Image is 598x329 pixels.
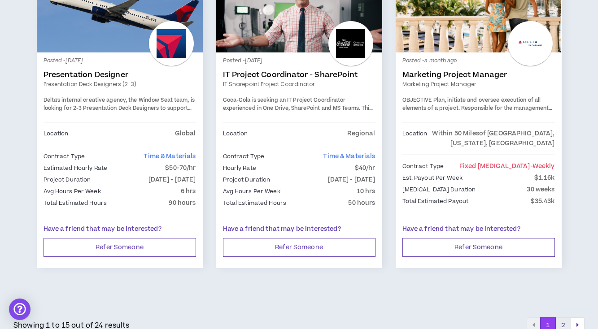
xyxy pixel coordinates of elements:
[223,238,375,257] button: Refer Someone
[44,57,196,65] p: Posted - [DATE]
[165,163,196,173] p: $50-70/hr
[459,162,555,171] span: Fixed [MEDICAL_DATA]
[402,185,476,195] p: [MEDICAL_DATA] Duration
[44,70,196,79] a: Presentation Designer
[148,175,196,185] p: [DATE] - [DATE]
[402,225,555,234] p: Have a friend that may be interested?
[402,96,554,143] span: Plan, initiate and oversee execution of all elements of a project. Responsible for the management...
[223,198,287,208] p: Total Estimated Hours
[223,80,375,88] a: IT Sharepoint Project Coordinator
[357,186,375,196] p: 10 hrs
[223,57,375,65] p: Posted - [DATE]
[44,238,196,257] button: Refer Someone
[44,80,196,88] a: Presentation Deck Designers (2-3)
[402,161,444,171] p: Contract Type
[223,186,280,196] p: Avg Hours Per Week
[44,96,195,128] span: Delta's internal creative agency, the Window Seat team, is looking for 2-3 Presentation Deck Desi...
[531,196,555,206] p: $35.43k
[323,152,375,161] span: Time & Materials
[44,163,108,173] p: Estimated Hourly Rate
[347,129,375,139] p: Regional
[355,163,375,173] p: $40/hr
[427,129,554,148] p: Within 50 Miles of [GEOGRAPHIC_DATA], [US_STATE], [GEOGRAPHIC_DATA]
[530,162,555,171] span: - weekly
[175,129,196,139] p: Global
[223,96,373,135] span: Coca-Cola is seeking an IT Project Coordinator experienced in One Drive, SharePoint and MS Teams....
[169,198,196,208] p: 90 hours
[402,238,555,257] button: Refer Someone
[223,129,248,139] p: Location
[44,175,91,185] p: Project Duration
[402,70,555,79] a: Marketing Project Manager
[223,225,375,234] p: Have a friend that may be interested?
[223,152,265,161] p: Contract Type
[223,175,271,185] p: Project Duration
[144,152,196,161] span: Time & Materials
[44,225,196,234] p: Have a friend that may be interested?
[328,175,375,185] p: [DATE] - [DATE]
[348,198,375,208] p: 50 hours
[402,196,469,206] p: Total Estimated Payout
[534,173,555,183] p: $1.16k
[402,57,555,65] p: Posted - a month ago
[223,70,375,79] a: IT Project Coordinator - SharePoint
[402,96,432,104] span: OBJECTIVE
[402,80,555,88] a: Marketing Project Manager
[181,186,196,196] p: 6 hrs
[402,129,428,148] p: Location
[44,129,69,139] p: Location
[527,185,554,195] p: 30 weeks
[44,186,101,196] p: Avg Hours Per Week
[223,163,256,173] p: Hourly Rate
[44,152,85,161] p: Contract Type
[402,173,463,183] p: Est. Payout Per Week
[9,299,31,320] div: Open Intercom Messenger
[44,198,107,208] p: Total Estimated Hours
